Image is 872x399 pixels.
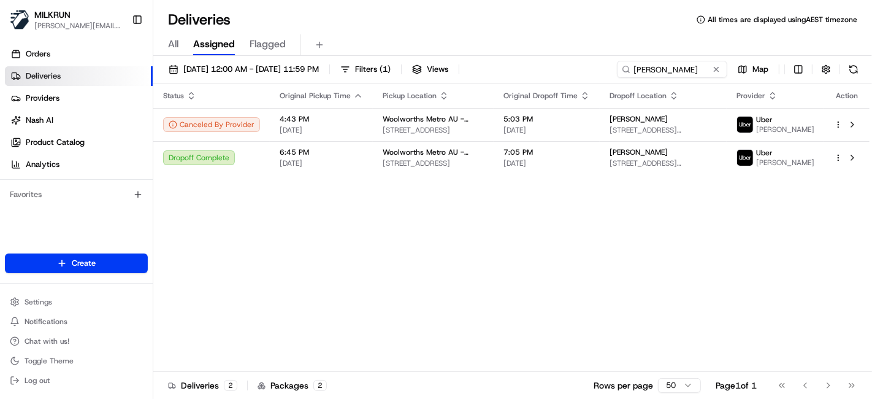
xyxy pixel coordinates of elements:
[5,155,153,174] a: Analytics
[313,380,327,391] div: 2
[25,297,52,307] span: Settings
[380,64,391,75] span: ( 1 )
[716,379,757,392] div: Page 1 of 1
[383,114,484,124] span: Woolworths Metro AU - [GEOGRAPHIC_DATA]
[503,147,590,157] span: 7:05 PM
[26,115,53,126] span: Nash AI
[5,44,153,64] a: Orders
[732,61,774,78] button: Map
[736,91,765,101] span: Provider
[280,147,363,157] span: 6:45 PM
[183,64,319,75] span: [DATE] 12:00 AM - [DATE] 11:59 PM
[503,125,590,135] span: [DATE]
[34,21,122,31] button: [PERSON_NAME][EMAIL_ADDRESS][DOMAIN_NAME]
[845,61,862,78] button: Refresh
[5,293,148,311] button: Settings
[5,5,127,34] button: MILKRUNMILKRUN[PERSON_NAME][EMAIL_ADDRESS][DOMAIN_NAME]
[280,114,363,124] span: 4:43 PM
[407,61,454,78] button: Views
[594,379,653,392] p: Rows per page
[383,125,484,135] span: [STREET_ADDRESS]
[5,254,148,273] button: Create
[193,37,235,52] span: Assigned
[25,336,69,346] span: Chat with us!
[355,64,391,75] span: Filters
[756,115,773,125] span: Uber
[5,313,148,330] button: Notifications
[5,185,148,204] div: Favorites
[163,91,184,101] span: Status
[5,352,148,370] button: Toggle Theme
[5,110,153,130] a: Nash AI
[610,114,668,124] span: [PERSON_NAME]
[427,64,448,75] span: Views
[25,376,50,385] span: Log out
[708,15,857,25] span: All times are displayed using AEST timezone
[72,258,96,269] span: Create
[737,117,753,133] img: uber-new-logo.jpeg
[163,61,324,78] button: [DATE] 12:00 AM - [DATE] 11:59 PM
[34,9,71,21] button: MILKRUN
[5,372,148,389] button: Log out
[5,333,148,350] button: Chat with us!
[737,150,753,166] img: uber-new-logo.jpeg
[503,158,590,168] span: [DATE]
[610,125,717,135] span: [STREET_ADDRESS][PERSON_NAME][PERSON_NAME]
[5,133,153,152] a: Product Catalog
[168,37,178,52] span: All
[756,158,814,168] span: [PERSON_NAME]
[280,125,363,135] span: [DATE]
[250,37,286,52] span: Flagged
[610,91,667,101] span: Dropoff Location
[163,117,260,132] button: Canceled By Provider
[834,91,860,101] div: Action
[383,91,437,101] span: Pickup Location
[383,158,484,168] span: [STREET_ADDRESS]
[610,147,668,157] span: [PERSON_NAME]
[335,61,396,78] button: Filters(1)
[5,88,153,108] a: Providers
[224,380,237,391] div: 2
[503,91,578,101] span: Original Dropoff Time
[168,10,231,29] h1: Deliveries
[10,10,29,29] img: MILKRUN
[25,317,67,327] span: Notifications
[752,64,768,75] span: Map
[168,379,237,392] div: Deliveries
[383,147,484,157] span: Woolworths Metro AU - [GEOGRAPHIC_DATA]
[25,356,74,366] span: Toggle Theme
[756,125,814,134] span: [PERSON_NAME]
[5,66,153,86] a: Deliveries
[610,158,717,168] span: [STREET_ADDRESS][PERSON_NAME][PERSON_NAME]
[26,48,50,60] span: Orders
[26,159,59,170] span: Analytics
[503,114,590,124] span: 5:03 PM
[280,91,351,101] span: Original Pickup Time
[756,148,773,158] span: Uber
[26,71,61,82] span: Deliveries
[258,379,327,392] div: Packages
[26,93,59,104] span: Providers
[26,137,85,148] span: Product Catalog
[617,61,727,78] input: Type to search
[280,158,363,168] span: [DATE]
